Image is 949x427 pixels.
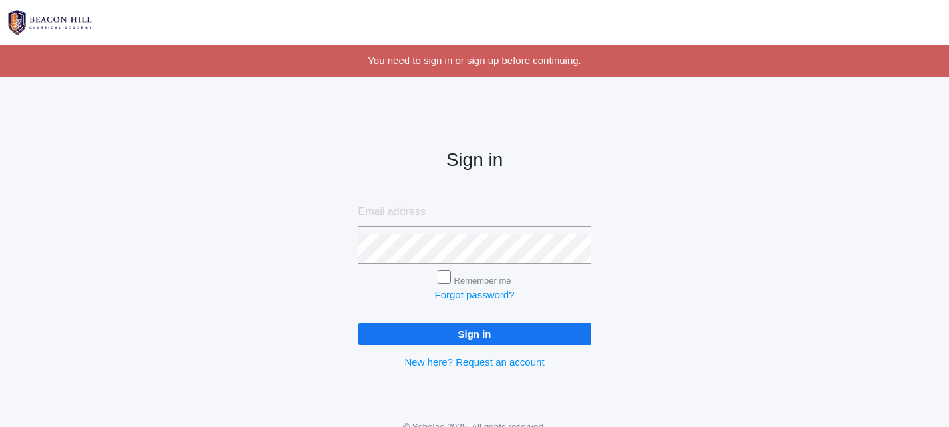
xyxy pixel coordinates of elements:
[358,150,591,171] h2: Sign in
[404,356,544,368] a: New here? Request an account
[434,289,514,300] a: Forgot password?
[358,197,591,227] input: Email address
[358,323,591,345] input: Sign in
[454,276,511,286] label: Remember me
